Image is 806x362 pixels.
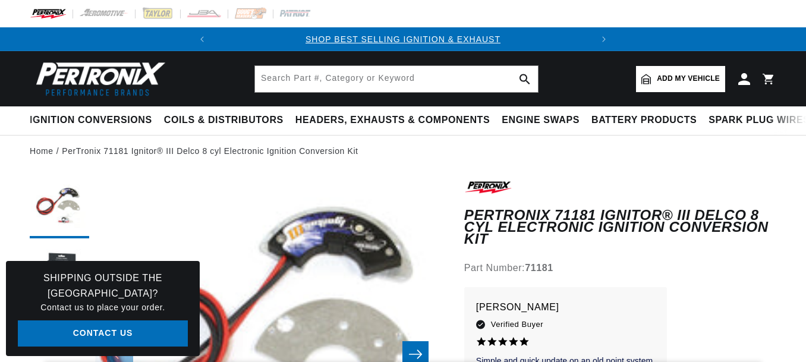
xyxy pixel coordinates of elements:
h3: Shipping Outside the [GEOGRAPHIC_DATA]? [18,270,188,301]
img: Pertronix [30,58,166,99]
a: SHOP BEST SELLING IGNITION & EXHAUST [306,34,500,44]
p: [PERSON_NAME] [476,299,655,316]
button: Load image 2 in gallery view [30,244,89,304]
input: Search Part #, Category or Keyword [255,66,538,92]
strong: 71181 [525,263,553,273]
summary: Ignition Conversions [30,106,158,134]
a: Add my vehicle [636,66,725,92]
p: Contact us to place your order. [18,301,188,314]
span: Engine Swaps [502,114,580,127]
div: Announcement [214,33,592,46]
span: Battery Products [591,114,697,127]
nav: breadcrumbs [30,144,776,158]
span: Verified Buyer [491,318,543,331]
a: Home [30,144,53,158]
span: Ignition Conversions [30,114,152,127]
button: Load image 1 in gallery view [30,179,89,238]
a: PerTronix 71181 Ignitor® III Delco 8 cyl Electronic Ignition Conversion Kit [62,144,358,158]
summary: Engine Swaps [496,106,585,134]
div: 1 of 2 [214,33,592,46]
summary: Coils & Distributors [158,106,289,134]
summary: Headers, Exhausts & Components [289,106,496,134]
span: Headers, Exhausts & Components [295,114,490,127]
button: search button [512,66,538,92]
span: Add my vehicle [657,73,720,84]
button: Translation missing: en.sections.announcements.previous_announcement [190,27,214,51]
button: Translation missing: en.sections.announcements.next_announcement [592,27,616,51]
a: Contact Us [18,320,188,347]
div: Part Number: [464,260,776,276]
summary: Battery Products [585,106,703,134]
h1: PerTronix 71181 Ignitor® III Delco 8 cyl Electronic Ignition Conversion Kit [464,209,776,245]
span: Coils & Distributors [164,114,284,127]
